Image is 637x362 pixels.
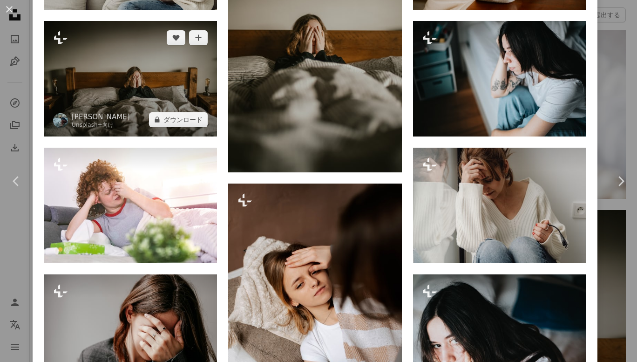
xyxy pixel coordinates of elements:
a: 次へ [604,137,637,226]
img: 窓枠に座って頭を抱える女性 [413,148,586,263]
a: ベッドに横たわっている人 [228,38,401,46]
a: [PERSON_NAME] [72,112,130,122]
button: コレクションに追加する [189,30,208,45]
button: ダウンロード [149,112,208,127]
a: 人がベッドに横たわる [44,74,217,82]
a: 強い頭痛、片頭痛、悲しい疲れた眠気、疲れたティーンエイジャー、神経質な緊張とストレス、傾眠の概念の後に眠ろうとして休んでいる疲れた女の子を感じている動揺した落ち込んだ若い女性 [44,201,217,209]
a: 腕に入れ墨をしたベッドに座っている女性 [413,75,586,83]
a: 窓枠に座って頭を抱える女性 [413,201,586,210]
a: 手で顔を覆う女性 [44,328,217,336]
img: Annie Sprattのプロフィールを見る [53,113,68,128]
button: いいね！ [167,30,185,45]
img: 腕に入れ墨をしたベッドに座っている女性 [413,21,586,137]
a: Unsplash+ [72,122,102,128]
img: 人がベッドに横たわる [44,21,217,137]
a: ベッドに座って頭を抱える女性 [228,309,401,317]
div: 向け [72,122,130,129]
img: 強い頭痛、片頭痛、悲しい疲れた眠気、疲れたティーンエイジャー、神経質な緊張とストレス、傾眠の概念の後に眠ろうとして休んでいる疲れた女の子を感じている動揺した落ち込んだ若い女性 [44,148,217,263]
